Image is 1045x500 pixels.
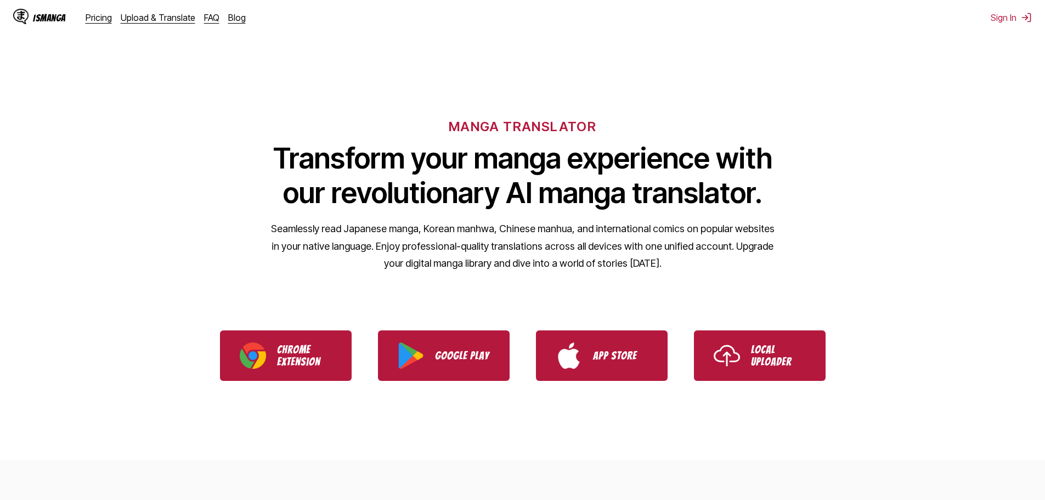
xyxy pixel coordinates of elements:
img: Google Play logo [398,342,424,369]
a: Blog [228,12,246,23]
img: Sign out [1021,12,1032,23]
img: IsManga Logo [13,9,29,24]
img: Upload icon [714,342,740,369]
h1: Transform your manga experience with our revolutionary AI manga translator. [270,141,775,210]
p: Google Play [435,350,490,362]
button: Sign In [991,12,1032,23]
a: Pricing [86,12,112,23]
p: App Store [593,350,648,362]
img: App Store logo [556,342,582,369]
a: Download IsManga from Google Play [378,330,510,381]
a: Use IsManga Local Uploader [694,330,826,381]
img: Chrome logo [240,342,266,369]
a: Upload & Translate [121,12,195,23]
p: Chrome Extension [277,344,332,368]
a: Download IsManga from App Store [536,330,668,381]
p: Local Uploader [751,344,806,368]
p: Seamlessly read Japanese manga, Korean manhwa, Chinese manhua, and international comics on popula... [270,220,775,272]
div: IsManga [33,13,66,23]
a: IsManga LogoIsManga [13,9,86,26]
h6: MANGA TRANSLATOR [449,119,596,134]
a: Download IsManga Chrome Extension [220,330,352,381]
a: FAQ [204,12,219,23]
